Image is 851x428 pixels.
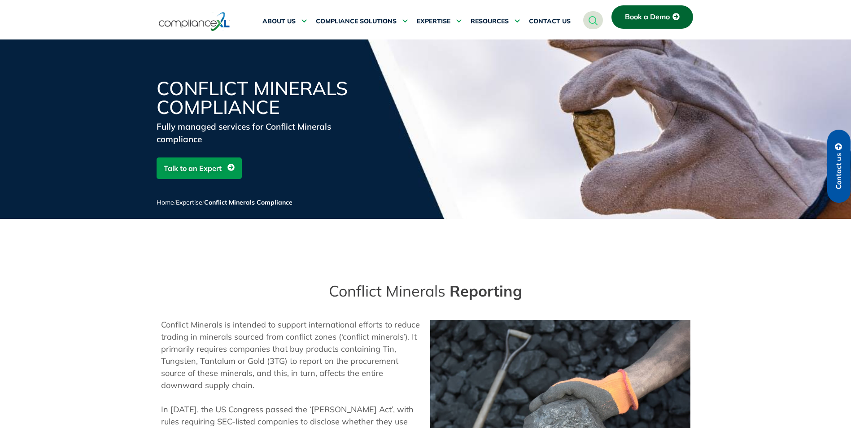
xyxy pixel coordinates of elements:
[835,153,843,189] span: Contact us
[159,11,230,32] img: logo-one.svg
[611,5,693,29] a: Book a Demo
[329,281,445,301] span: Conflict Minerals
[262,11,307,32] a: ABOUT US
[471,11,520,32] a: RESOURCES
[316,11,408,32] a: COMPLIANCE SOLUTIONS
[529,17,571,26] span: CONTACT US
[164,160,222,177] span: Talk to an Expert
[176,198,202,206] a: Expertise
[204,198,292,206] span: Conflict Minerals Compliance
[625,13,670,21] span: Book a Demo
[583,11,603,29] a: navsearch-button
[262,17,296,26] span: ABOUT US
[157,198,174,206] a: Home
[529,11,571,32] a: CONTACT US
[157,198,292,206] span: / /
[827,130,851,203] a: Contact us
[157,157,242,179] a: Talk to an Expert
[471,17,509,26] span: RESOURCES
[161,319,421,391] p: Conflict Minerals is intended to support international efforts to reduce trading in minerals sour...
[450,281,522,301] span: Reporting
[316,17,397,26] span: COMPLIANCE SOLUTIONS
[157,79,372,117] h1: Conflict Minerals Compliance
[157,120,372,145] div: Fully managed services for Conflict Minerals compliance
[417,17,450,26] span: EXPERTISE
[417,11,462,32] a: EXPERTISE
